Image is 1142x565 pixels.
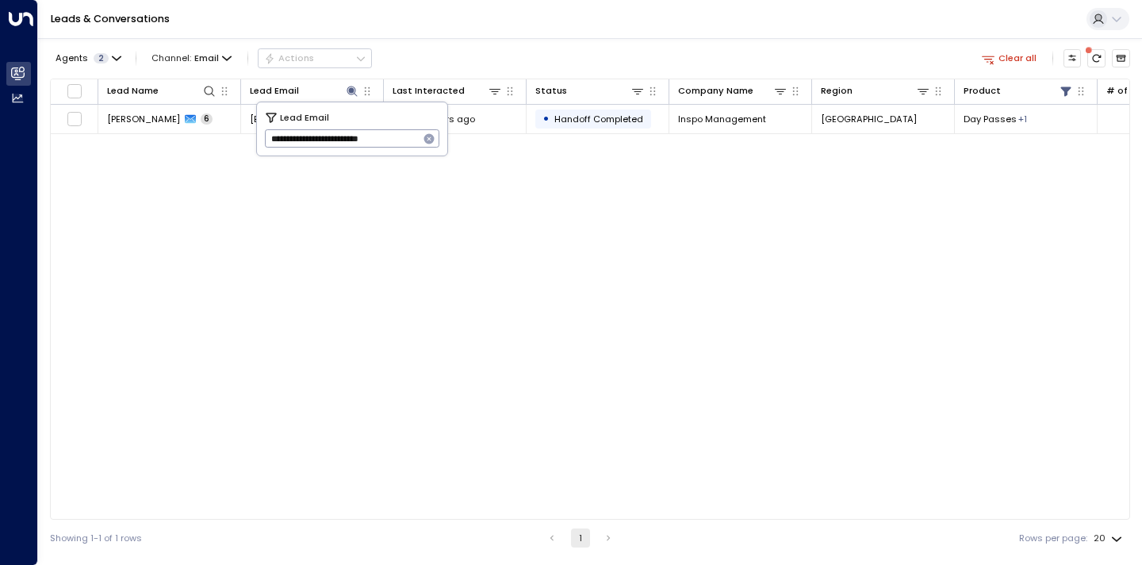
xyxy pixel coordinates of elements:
button: Archived Leads [1112,49,1130,67]
label: Rows per page: [1019,532,1087,545]
div: Showing 1-1 of 1 rows [50,532,142,545]
nav: pagination navigation [542,528,619,548]
div: Last Interacted [393,83,502,98]
span: London [821,113,917,125]
div: 20 [1094,528,1125,548]
button: Actions [258,48,372,67]
div: Button group with a nested menu [258,48,372,67]
div: Lead Email [250,83,299,98]
span: Bella Hulse [107,113,180,125]
span: Channel: [147,49,237,67]
div: Status [535,83,645,98]
div: Lead Name [107,83,159,98]
div: Last Interacted [393,83,465,98]
span: Toggle select all [67,83,82,99]
span: Email [194,53,219,63]
span: Toggle select row [67,111,82,127]
button: Customize [1063,49,1082,67]
span: bella@inspomanagement.co.uk [250,113,374,125]
div: Region [821,83,930,98]
div: Product [964,83,1001,98]
div: Hot desking [1018,113,1027,125]
span: Day Passes [964,113,1017,125]
span: 6 [201,113,213,125]
a: Leads & Conversations [51,12,170,25]
div: Status [535,83,567,98]
span: Agents [56,54,88,63]
button: page 1 [571,528,590,548]
button: Channel:Email [147,49,237,67]
button: Clear all [976,49,1042,67]
div: Actions [264,52,314,63]
div: Company Name [678,83,788,98]
button: Agents2 [50,49,125,67]
div: • [542,108,550,129]
span: Handoff Completed [554,113,643,125]
span: Inspo Management [678,113,766,125]
span: 2 [94,53,109,63]
div: Region [821,83,853,98]
div: Company Name [678,83,753,98]
div: Lead Name [107,83,217,98]
span: Lead Email [280,110,329,125]
div: Product [964,83,1073,98]
div: Lead Email [250,83,359,98]
span: There are new threads available. Refresh the grid to view the latest updates. [1087,49,1106,67]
